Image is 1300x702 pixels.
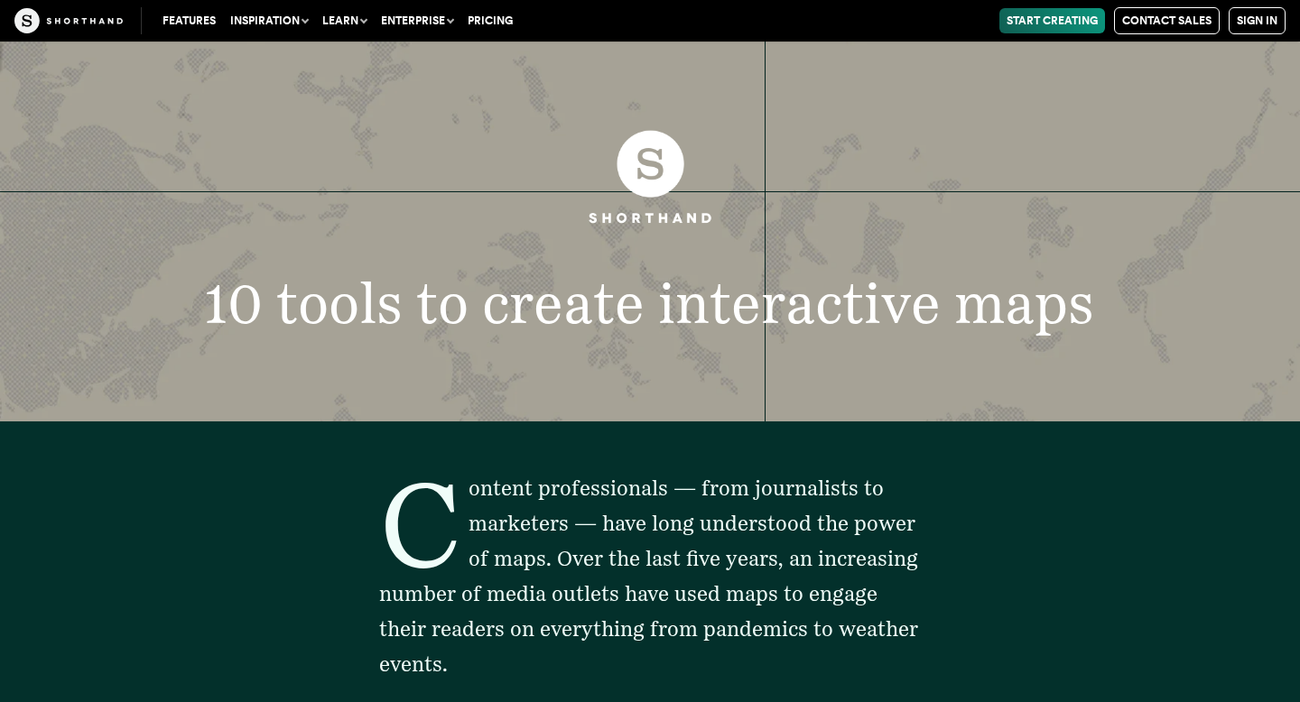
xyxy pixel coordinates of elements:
a: Pricing [460,8,520,33]
button: Inspiration [223,8,315,33]
a: Contact Sales [1114,7,1220,34]
h1: 10 tools to create interactive maps [138,276,1161,332]
img: The Craft [14,8,123,33]
a: Sign in [1229,7,1286,34]
a: Features [155,8,223,33]
button: Enterprise [374,8,460,33]
span: Content professionals — from journalists to marketers — have long understood the power of maps. O... [379,476,918,677]
a: Start Creating [999,8,1105,33]
button: Learn [315,8,374,33]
